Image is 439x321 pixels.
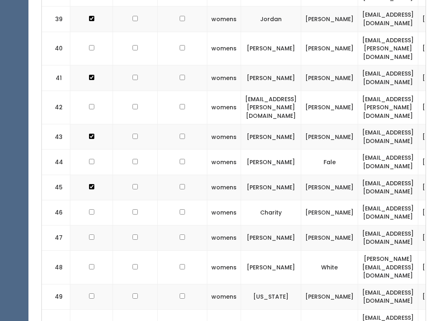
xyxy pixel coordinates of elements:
td: womens [207,200,241,225]
td: [PERSON_NAME] [241,175,301,200]
td: 39 [42,7,70,32]
td: womens [207,225,241,250]
td: 49 [42,284,70,309]
td: womens [207,124,241,150]
td: 46 [42,200,70,225]
td: 48 [42,251,70,284]
td: 47 [42,225,70,250]
td: [PERSON_NAME] [301,32,358,65]
td: White [301,251,358,284]
td: womens [207,284,241,309]
td: [PERSON_NAME] [241,32,301,65]
td: 42 [42,91,70,124]
td: [PERSON_NAME] [301,65,358,91]
td: 40 [42,32,70,65]
td: [PERSON_NAME] [301,175,358,200]
td: [EMAIL_ADDRESS][PERSON_NAME][DOMAIN_NAME] [358,32,418,65]
td: womens [207,7,241,32]
td: [PERSON_NAME] [241,65,301,91]
td: [PERSON_NAME] [301,225,358,250]
td: womens [207,65,241,91]
td: [EMAIL_ADDRESS][DOMAIN_NAME] [358,284,418,309]
td: [US_STATE] [241,284,301,309]
td: 45 [42,175,70,200]
td: womens [207,251,241,284]
td: womens [207,91,241,124]
td: womens [207,150,241,175]
td: [EMAIL_ADDRESS][DOMAIN_NAME] [358,175,418,200]
td: 43 [42,124,70,150]
td: womens [207,32,241,65]
td: 41 [42,65,70,91]
td: [PERSON_NAME] [241,251,301,284]
td: [PERSON_NAME] [301,284,358,309]
td: [EMAIL_ADDRESS][PERSON_NAME][DOMAIN_NAME] [241,91,301,124]
td: [PERSON_NAME] [301,7,358,32]
td: [EMAIL_ADDRESS][DOMAIN_NAME] [358,200,418,225]
td: Fale [301,150,358,175]
td: [PERSON_NAME] [241,150,301,175]
td: [EMAIL_ADDRESS][DOMAIN_NAME] [358,124,418,150]
td: [EMAIL_ADDRESS][DOMAIN_NAME] [358,150,418,175]
td: [PERSON_NAME][EMAIL_ADDRESS][DOMAIN_NAME] [358,251,418,284]
td: [EMAIL_ADDRESS][DOMAIN_NAME] [358,225,418,250]
td: womens [207,175,241,200]
td: [PERSON_NAME] [241,124,301,150]
td: Charity [241,200,301,225]
td: [PERSON_NAME] [301,124,358,150]
td: [EMAIL_ADDRESS][DOMAIN_NAME] [358,7,418,32]
td: [PERSON_NAME] [301,200,358,225]
td: Jordan [241,7,301,32]
td: [PERSON_NAME] [241,225,301,250]
td: [EMAIL_ADDRESS][PERSON_NAME][DOMAIN_NAME] [358,91,418,124]
td: 44 [42,150,70,175]
td: [EMAIL_ADDRESS][DOMAIN_NAME] [358,65,418,91]
td: [PERSON_NAME] [301,91,358,124]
